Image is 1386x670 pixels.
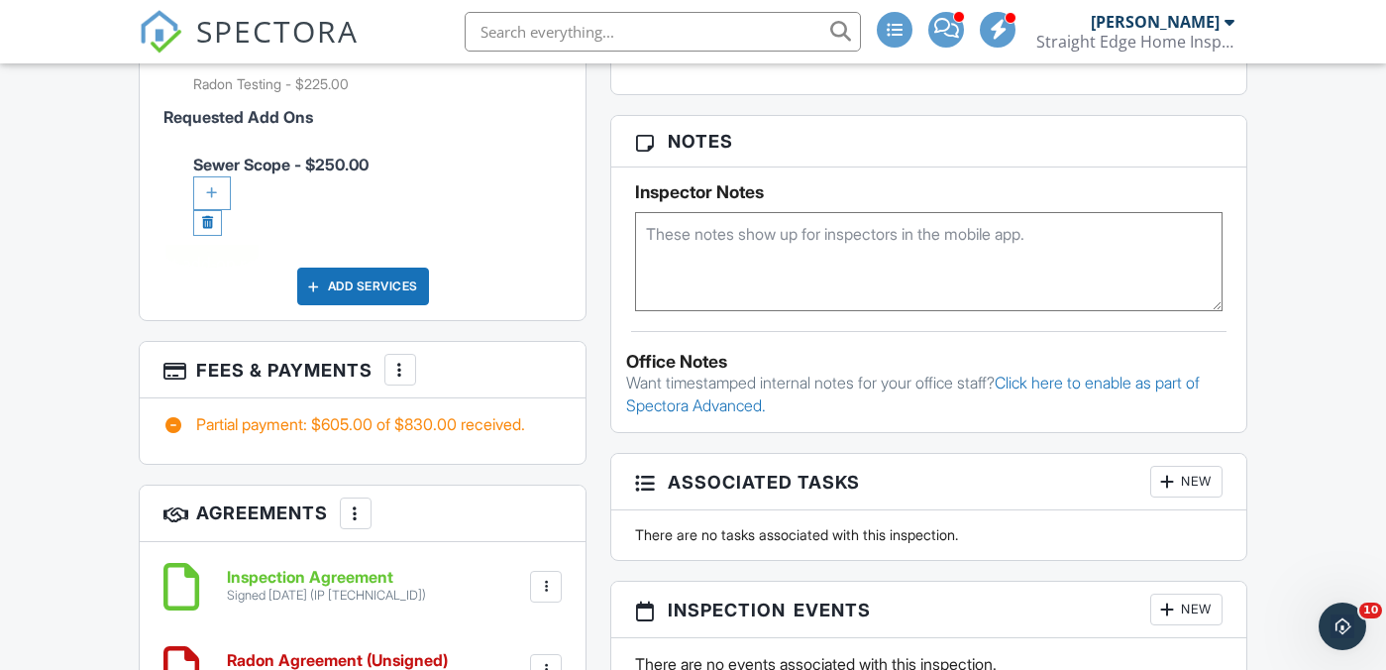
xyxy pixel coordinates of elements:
div: [PERSON_NAME] [1091,12,1220,32]
h5: Inspector Notes [635,182,1223,202]
p: Want timestamped internal notes for your office staff? [626,372,1231,416]
h3: Agreements [140,486,586,542]
span: Events [794,597,871,623]
div: Signed [DATE] (IP [TECHNICAL_ID]) [227,588,426,604]
div: New [1150,466,1223,498]
iframe: Intercom live chat [1319,603,1366,650]
a: Click here to enable as part of Spectora Advanced. [626,373,1200,414]
div: New [1150,594,1223,625]
h3: Fees & Payments [140,342,586,398]
img: The Best Home Inspection Software - Spectora [139,10,182,54]
h6: Radon Agreement (Unsigned) [227,652,448,670]
span: SPECTORA [196,10,359,52]
div: Add Services [297,268,429,305]
div: There are no tasks associated with this inspection. [623,525,1234,545]
h6: Requested Add Ons [163,109,562,127]
a: Inspection Agreement Signed [DATE] (IP [TECHNICAL_ID]) [227,569,426,604]
a: SPECTORA [139,27,359,68]
h6: Inspection Agreement [227,569,426,587]
h3: Notes [611,116,1246,167]
div: Partial payment: $605.00 of $830.00 received. [163,413,562,435]
span: Sewer Scope - $250.00 [193,155,562,230]
div: Straight Edge Home Inspections [1036,32,1234,52]
li: Add on: Radon Testing [193,74,562,94]
span: 10 [1359,603,1382,618]
input: Search everything... [465,12,861,52]
span: Associated Tasks [668,469,860,496]
div: Office Notes [626,352,1231,372]
span: Inspection [668,597,786,623]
